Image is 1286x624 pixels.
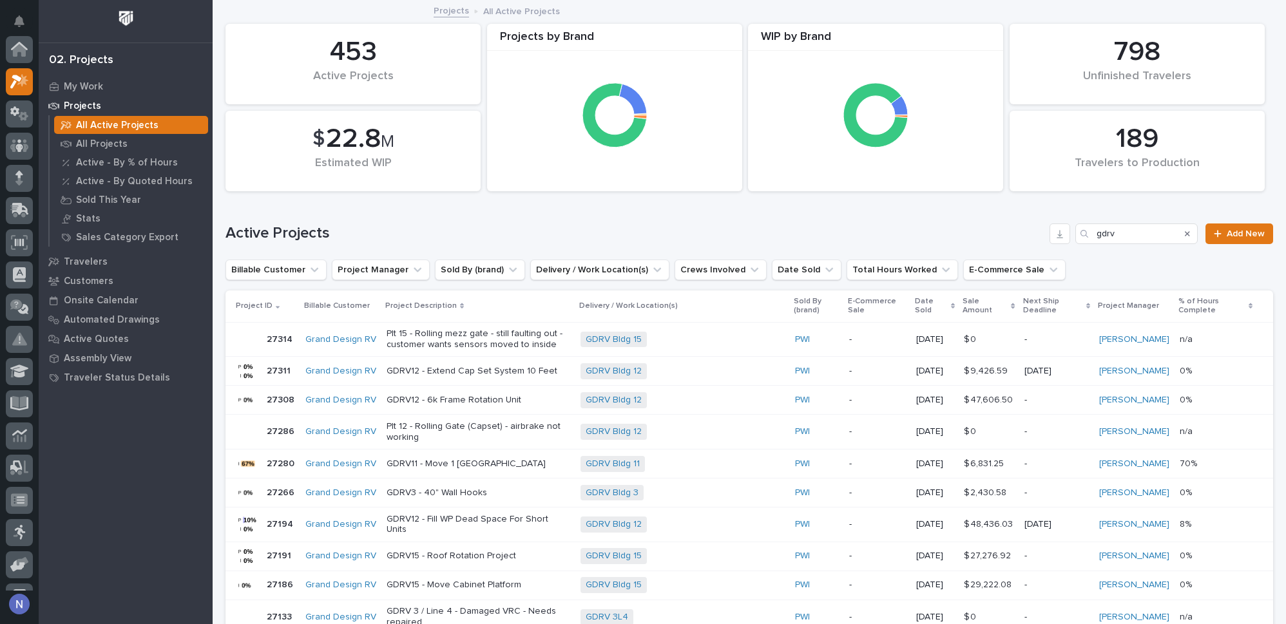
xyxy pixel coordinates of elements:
[305,459,376,469] a: Grand Design RV
[964,516,1015,530] p: $ 48,436.03
[586,334,642,345] a: GDRV Bldg 15
[849,487,906,498] p: -
[226,571,1273,600] tr: 2718627186 Grand Design RV GDRV15 - Move Cabinet PlatformGDRV Bldg 15 PWI -[DATE]$ 29,222.08$ 29,...
[50,172,213,190] a: Active - By Quoted Hours
[586,519,642,530] a: GDRV Bldg 12
[226,260,327,280] button: Billable Customer
[1205,223,1273,244] a: Add New
[39,271,213,290] a: Customers
[1180,485,1195,498] p: 0%
[1099,580,1169,591] a: [PERSON_NAME]
[1180,516,1194,530] p: 8%
[76,213,101,225] p: Stats
[848,294,907,318] p: E-Commerce Sale
[39,348,213,368] a: Assembly View
[1024,366,1089,377] p: [DATE]
[1099,612,1169,623] a: [PERSON_NAME]
[1032,123,1243,155] div: 189
[795,580,810,591] a: PWI
[795,487,810,498] a: PWI
[39,290,213,310] a: Onsite Calendar
[794,294,840,318] p: Sold By (brand)
[305,487,376,498] a: Grand Design RV
[916,334,954,345] p: [DATE]
[1024,395,1089,406] p: -
[1023,294,1083,318] p: Next Ship Deadline
[1024,551,1089,562] p: -
[305,334,376,345] a: Grand Design RV
[247,70,459,97] div: Active Projects
[483,3,560,17] p: All Active Projects
[1180,363,1195,377] p: 0%
[39,329,213,348] a: Active Quotes
[1178,294,1245,318] p: % of Hours Complete
[586,551,642,562] a: GDRV Bldg 15
[64,81,103,93] p: My Work
[326,126,381,153] span: 22.8
[1099,334,1169,345] a: [PERSON_NAME]
[305,395,376,406] a: Grand Design RV
[49,53,113,68] div: 02. Projects
[849,580,906,591] p: -
[1024,612,1089,623] p: -
[795,519,810,530] a: PWI
[964,332,979,345] p: $ 0
[267,424,297,437] p: 27286
[435,260,525,280] button: Sold By (brand)
[964,609,979,623] p: $ 0
[387,395,570,406] p: GDRV12 - 6k Frame Rotation Unit
[267,577,296,591] p: 27186
[64,100,101,112] p: Projects
[916,366,954,377] p: [DATE]
[964,485,1009,498] p: $ 2,430.58
[1180,424,1195,437] p: n/a
[772,260,841,280] button: Date Sold
[916,519,954,530] p: [DATE]
[530,260,669,280] button: Delivery / Work Location(s)
[64,276,113,287] p: Customers
[795,459,810,469] a: PWI
[64,314,160,326] p: Automated Drawings
[586,426,642,437] a: GDRV Bldg 12
[236,299,273,313] p: Project ID
[312,127,325,151] span: $
[916,487,954,498] p: [DATE]
[1180,456,1200,469] p: 70%
[387,366,570,377] p: GDRV12 - Extend Cap Set System 10 Feet
[247,156,459,184] div: Estimated WIP
[267,609,294,623] p: 27133
[487,30,742,52] div: Projects by Brand
[579,299,678,313] p: Delivery / Work Location(s)
[387,421,570,443] p: Plt 12 - Rolling Gate (Capset) - airbrake not working
[1227,229,1265,238] span: Add New
[267,392,297,406] p: 27308
[1180,332,1195,345] p: n/a
[1180,548,1195,562] p: 0%
[226,478,1273,507] tr: 2726627266 Grand Design RV GDRV3 - 40" Wall HooksGDRV Bldg 3 PWI -[DATE]$ 2,430.58$ 2,430.58 -[PE...
[226,224,1044,243] h1: Active Projects
[795,612,810,623] a: PWI
[1024,426,1089,437] p: -
[114,6,138,30] img: Workspace Logo
[50,153,213,171] a: Active - By % of Hours
[963,294,1008,318] p: Sale Amount
[39,252,213,271] a: Travelers
[1024,487,1089,498] p: -
[586,580,642,591] a: GDRV Bldg 15
[50,135,213,153] a: All Projects
[1075,223,1198,244] div: Search
[226,386,1273,415] tr: 2730827308 Grand Design RV GDRV12 - 6k Frame Rotation UnitGDRV Bldg 12 PWI -[DATE]$ 47,606.50$ 47...
[964,577,1014,591] p: $ 29,222.08
[1032,70,1243,97] div: Unfinished Travelers
[76,157,178,169] p: Active - By % of Hours
[1099,519,1169,530] a: [PERSON_NAME]
[387,459,570,469] p: GDRV11 - Move 1 [GEOGRAPHIC_DATA]
[586,612,628,623] a: GDRV 3L4
[1180,392,1195,406] p: 0%
[849,459,906,469] p: -
[387,328,570,350] p: Plt 15 - Rolling mezz gate - still faulting out - customer wants sensors moved to inside
[226,542,1273,571] tr: 2719127191 Grand Design RV GDRV15 - Roof Rotation ProjectGDRV Bldg 15 PWI -[DATE]$ 27,276.92$ 27,...
[305,580,376,591] a: Grand Design RV
[64,295,139,307] p: Onsite Calendar
[305,366,376,377] a: Grand Design RV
